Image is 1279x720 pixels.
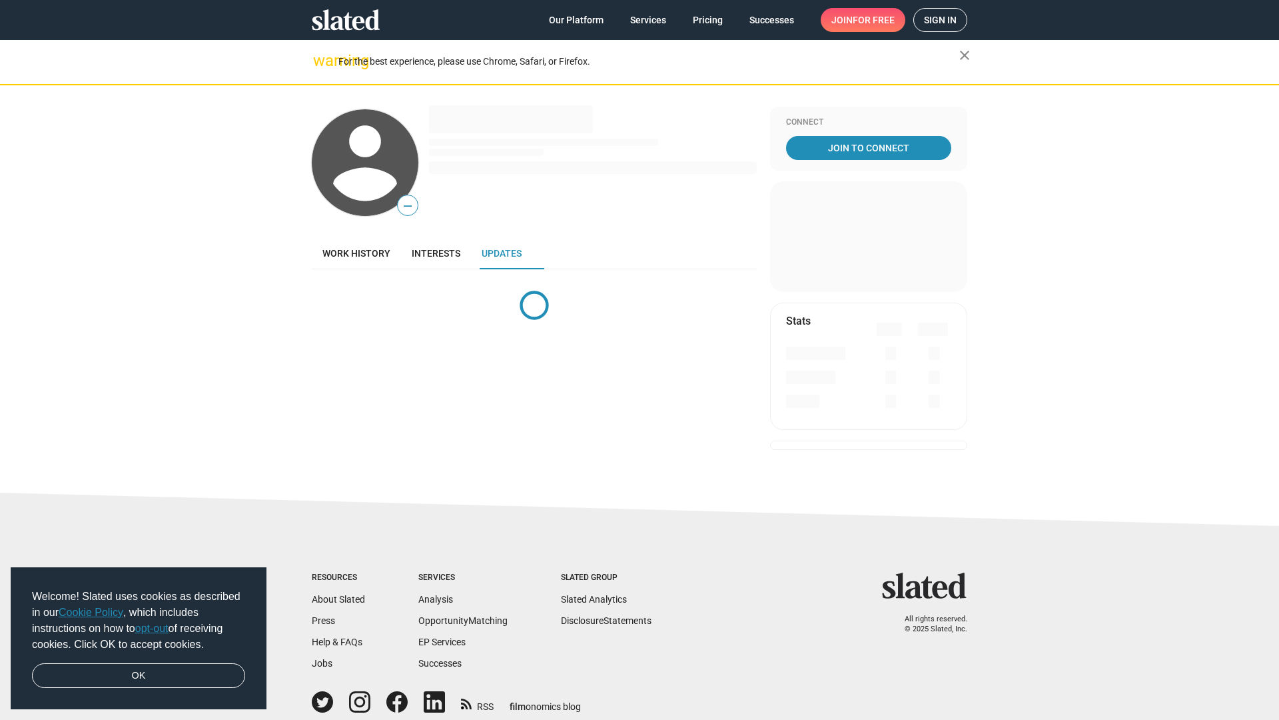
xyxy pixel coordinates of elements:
span: Welcome! Slated uses cookies as described in our , which includes instructions on how to of recei... [32,589,245,653]
mat-card-title: Stats [786,314,811,328]
span: Join [831,8,895,32]
span: Successes [749,8,794,32]
a: Help & FAQs [312,637,362,647]
div: Services [418,573,508,583]
a: Successes [739,8,805,32]
span: Pricing [693,8,723,32]
a: Updates [471,237,532,269]
span: Join To Connect [789,136,949,160]
a: filmonomics blog [510,690,581,713]
span: Interests [412,248,460,259]
a: EP Services [418,637,466,647]
div: Resources [312,573,365,583]
a: Joinfor free [821,8,905,32]
a: Press [312,615,335,626]
span: — [398,197,418,215]
div: cookieconsent [11,567,266,710]
span: Work history [322,248,390,259]
a: Work history [312,237,401,269]
span: Our Platform [549,8,604,32]
a: DisclosureStatements [561,615,651,626]
a: Jobs [312,658,332,669]
mat-icon: warning [313,53,329,69]
div: Connect [786,117,951,128]
p: All rights reserved. © 2025 Slated, Inc. [891,615,967,634]
a: dismiss cookie message [32,663,245,689]
div: For the best experience, please use Chrome, Safari, or Firefox. [338,53,959,71]
mat-icon: close [957,47,973,63]
a: opt-out [135,623,169,634]
a: About Slated [312,594,365,605]
span: for free [853,8,895,32]
a: OpportunityMatching [418,615,508,626]
div: Slated Group [561,573,651,583]
a: Successes [418,658,462,669]
a: Interests [401,237,471,269]
a: Join To Connect [786,136,951,160]
a: Sign in [913,8,967,32]
span: Services [630,8,666,32]
a: Analysis [418,594,453,605]
span: Sign in [924,9,957,31]
span: film [510,701,526,712]
a: Services [620,8,677,32]
a: Our Platform [538,8,614,32]
a: Cookie Policy [59,607,123,618]
a: Pricing [682,8,733,32]
a: Slated Analytics [561,594,627,605]
a: RSS [461,693,494,713]
span: Updates [482,248,522,259]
